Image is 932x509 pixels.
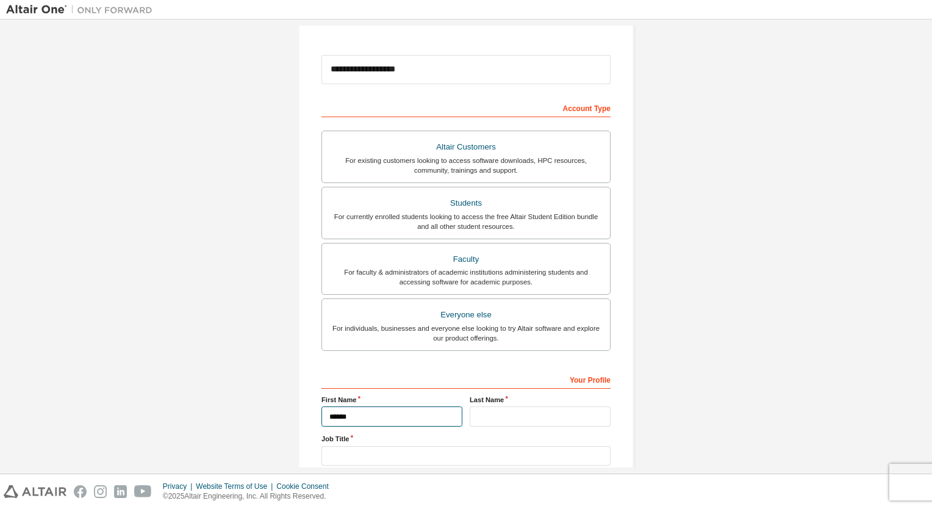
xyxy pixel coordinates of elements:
div: Students [329,195,603,212]
div: Website Terms of Use [196,482,276,491]
label: First Name [321,395,462,405]
div: For existing customers looking to access software downloads, HPC resources, community, trainings ... [329,156,603,175]
div: Everyone else [329,306,603,323]
label: Job Title [321,434,611,444]
img: youtube.svg [134,485,152,498]
img: instagram.svg [94,485,107,498]
p: © 2025 Altair Engineering, Inc. All Rights Reserved. [163,491,336,502]
div: Account Type [321,98,611,117]
img: Altair One [6,4,159,16]
div: Your Profile [321,369,611,389]
label: Last Name [470,395,611,405]
div: Privacy [163,482,196,491]
div: For currently enrolled students looking to access the free Altair Student Edition bundle and all ... [329,212,603,231]
div: Faculty [329,251,603,268]
div: Cookie Consent [276,482,335,491]
div: For individuals, businesses and everyone else looking to try Altair software and explore our prod... [329,323,603,343]
div: For faculty & administrators of academic institutions administering students and accessing softwa... [329,267,603,287]
img: altair_logo.svg [4,485,66,498]
img: facebook.svg [74,485,87,498]
div: Altair Customers [329,139,603,156]
img: linkedin.svg [114,485,127,498]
